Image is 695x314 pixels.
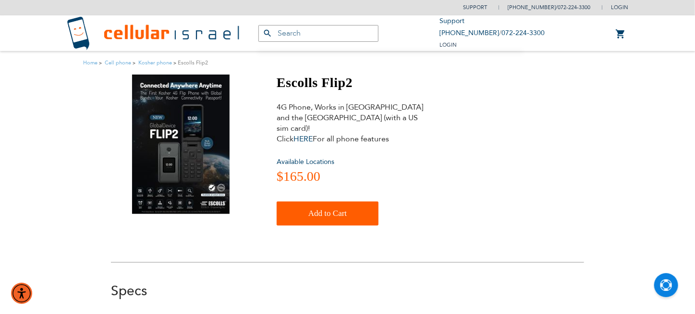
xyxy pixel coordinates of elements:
p: Click For all phone features [277,134,426,144]
img: Escolls Flip2 [132,75,230,214]
a: Available Locations [277,157,334,166]
span: $165.00 [277,169,320,184]
a: Specs [111,282,147,300]
a: Support [463,4,488,11]
a: 072-224-3300 [558,4,591,11]
input: Search [258,25,378,42]
a: [PHONE_NUMBER] [439,28,499,38]
li: / [499,0,591,14]
li: Escolls Flip2 [172,58,208,67]
a: 072-224-3300 [501,28,545,38]
div: 4G Phone, Works in [GEOGRAPHIC_DATA] and the [GEOGRAPHIC_DATA] (with a US sim card)! [277,102,426,144]
button: Add to Cart [277,201,378,226]
a: Support [439,16,464,25]
a: Home [84,59,98,66]
a: [PHONE_NUMBER] [508,4,556,11]
a: HERE [293,134,313,144]
span: Add to Cart [308,204,347,223]
span: Login [439,41,457,49]
img: Cellular Israel [67,16,239,50]
a: Cell phone [105,59,132,66]
div: Accessibility Menu [11,283,32,304]
span: Login [611,4,629,11]
a: Kosher phone [139,59,172,66]
li: / [439,27,545,39]
h1: Escolls Flip2 [277,75,426,91]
